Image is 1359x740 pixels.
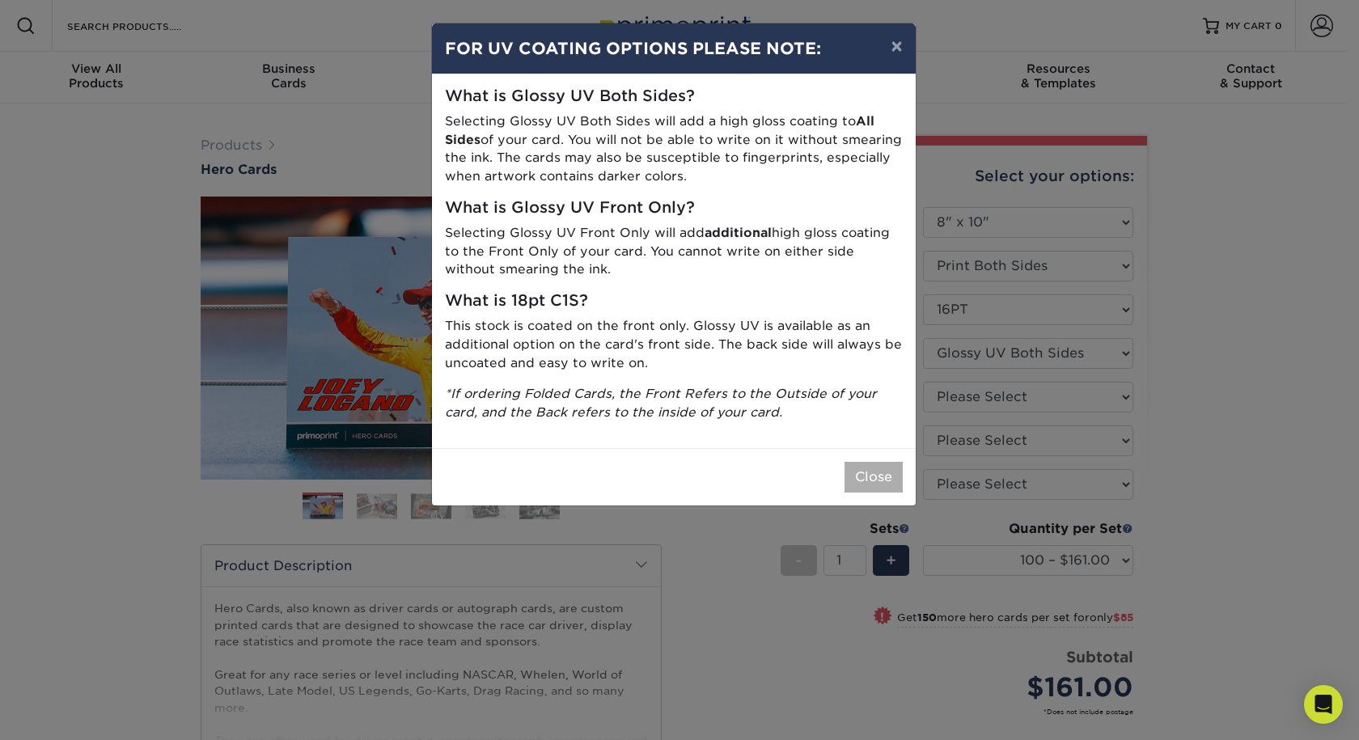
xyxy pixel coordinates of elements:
[445,292,903,311] h5: What is 18pt C1S?
[845,462,903,493] button: Close
[705,225,772,240] strong: additional
[445,386,877,420] i: *If ordering Folded Cards, the Front Refers to the Outside of your card, and the Back refers to t...
[445,112,903,186] p: Selecting Glossy UV Both Sides will add a high gloss coating to of your card. You will not be abl...
[878,23,915,69] button: ×
[445,113,874,147] strong: All Sides
[445,87,903,106] h5: What is Glossy UV Both Sides?
[445,36,903,61] h4: FOR UV COATING OPTIONS PLEASE NOTE:
[1304,685,1343,724] div: Open Intercom Messenger
[445,199,903,218] h5: What is Glossy UV Front Only?
[445,224,903,279] p: Selecting Glossy UV Front Only will add high gloss coating to the Front Only of your card. You ca...
[445,317,903,372] p: This stock is coated on the front only. Glossy UV is available as an additional option on the car...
